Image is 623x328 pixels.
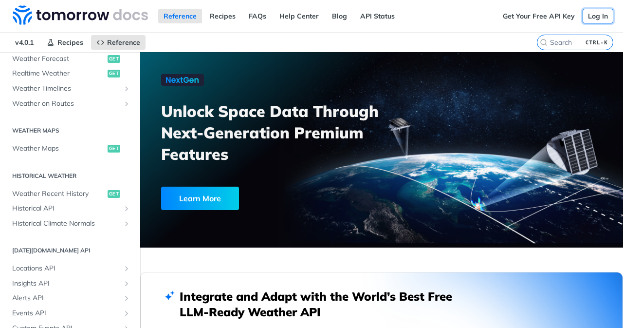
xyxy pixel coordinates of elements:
a: Log In [583,9,613,23]
h2: Weather Maps [7,126,133,135]
a: Recipes [204,9,241,23]
button: Show subpages for Weather Timelines [123,85,130,93]
span: v4.0.1 [10,35,39,50]
kbd: CTRL-K [583,38,610,47]
a: FAQs [243,9,272,23]
a: Help Center [274,9,324,23]
span: Recipes [57,38,83,47]
h2: Integrate and Adapt with the World’s Best Free LLM-Ready Weather API [180,289,467,320]
a: Weather Mapsget [7,141,133,156]
span: get [108,145,120,153]
a: Weather TimelinesShow subpages for Weather Timelines [7,81,133,96]
a: Reference [158,9,202,23]
span: Insights API [12,279,120,289]
a: Historical Climate NormalsShow subpages for Historical Climate Normals [7,216,133,231]
h2: [DATE][DOMAIN_NAME] API [7,246,133,255]
div: Learn More [161,187,239,210]
button: Show subpages for Insights API [123,280,130,288]
button: Show subpages for Events API [123,309,130,317]
svg: Search [540,39,548,46]
img: NextGen [161,74,204,86]
span: Events API [12,309,120,318]
span: Weather Maps [12,144,105,154]
span: Weather on Routes [12,99,120,109]
a: Get Your Free API Key [497,9,580,23]
span: Weather Timelines [12,84,120,94]
a: Realtime Weatherget [7,66,133,81]
a: Recipes [41,35,89,50]
h3: Unlock Space Data Through Next-Generation Premium Features [161,100,392,165]
button: Show subpages for Weather on Routes [123,100,130,108]
span: Historical Climate Normals [12,219,120,229]
a: Weather Recent Historyget [7,187,133,201]
button: Show subpages for Historical Climate Normals [123,220,130,228]
h2: Historical Weather [7,172,133,180]
span: get [108,55,120,63]
button: Show subpages for Historical API [123,205,130,212]
a: API Status [355,9,400,23]
button: Show subpages for Alerts API [123,294,130,302]
span: Weather Forecast [12,54,105,64]
a: Historical APIShow subpages for Historical API [7,201,133,216]
span: Locations API [12,264,120,273]
span: Weather Recent History [12,189,105,199]
a: Reference [91,35,146,50]
span: Historical API [12,204,120,213]
a: Weather Forecastget [7,52,133,66]
a: Locations APIShow subpages for Locations API [7,261,133,276]
span: Realtime Weather [12,69,105,78]
a: Events APIShow subpages for Events API [7,306,133,321]
span: Reference [107,38,140,47]
a: Insights APIShow subpages for Insights API [7,276,133,291]
img: Tomorrow.io Weather API Docs [13,5,148,25]
a: Blog [327,9,352,23]
span: Alerts API [12,293,120,303]
span: get [108,70,120,77]
span: get [108,190,120,198]
a: Weather on RoutesShow subpages for Weather on Routes [7,96,133,111]
button: Show subpages for Locations API [123,265,130,272]
a: Alerts APIShow subpages for Alerts API [7,291,133,306]
a: Learn More [161,187,346,210]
